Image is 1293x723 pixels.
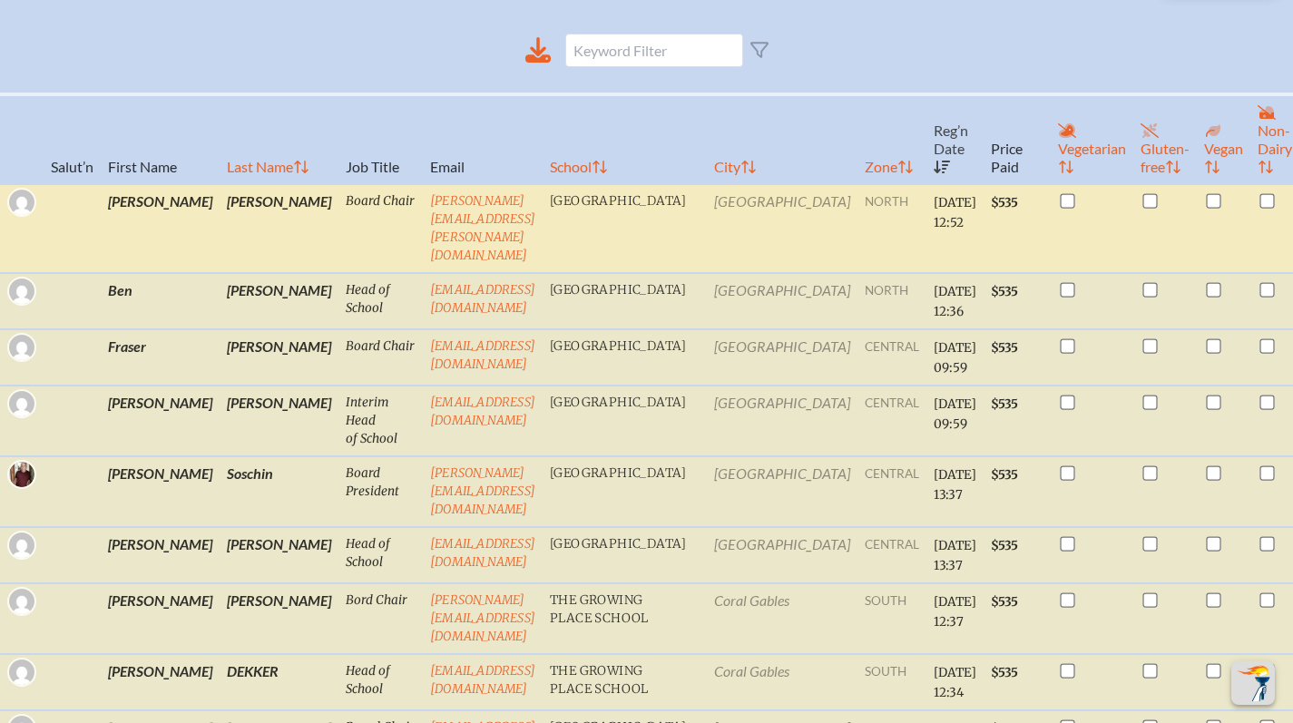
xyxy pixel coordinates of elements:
input: Keyword Filter [565,34,743,67]
th: Job Title [338,94,423,184]
td: central [857,329,926,386]
td: The Growing Place School [543,583,707,654]
td: Fraser [101,329,220,386]
div: Download to CSV [525,37,551,64]
span: [DATE] 13:37 [934,538,976,573]
span: $535 [991,665,1018,680]
td: [GEOGRAPHIC_DATA] [707,386,857,456]
th: First Name [101,94,220,184]
img: Gravatar [9,391,34,416]
td: Ben [101,273,220,329]
img: Gravatar [9,589,34,614]
td: Soschin [220,456,338,527]
th: Vegan [1197,94,1250,184]
td: The Growing Place School [543,654,707,710]
td: central [857,527,926,583]
td: south [857,583,926,654]
th: Email [423,94,543,184]
td: [GEOGRAPHIC_DATA] [543,329,707,386]
th: Price Paid [984,94,1051,184]
a: [EMAIL_ADDRESS][DOMAIN_NAME] [430,338,535,372]
td: [PERSON_NAME] [220,184,338,273]
td: Coral Gables [707,583,857,654]
td: [PERSON_NAME] [101,456,220,527]
span: [DATE] 09:59 [934,396,976,432]
td: [PERSON_NAME] [101,527,220,583]
td: [PERSON_NAME] [101,386,220,456]
td: central [857,386,926,456]
td: Head of School [338,654,423,710]
td: Head of School [338,527,423,583]
a: [PERSON_NAME][EMAIL_ADDRESS][DOMAIN_NAME] [430,465,535,517]
img: Gravatar [9,335,34,360]
td: Interim Head of School [338,386,423,456]
span: $535 [991,340,1018,356]
span: $535 [991,538,1018,553]
a: [EMAIL_ADDRESS][DOMAIN_NAME] [430,663,535,697]
span: [DATE] 09:59 [934,340,976,376]
span: [DATE] 12:37 [934,594,976,630]
span: $535 [991,467,1018,483]
td: Board Chair [338,184,423,273]
td: [GEOGRAPHIC_DATA] [543,456,707,527]
span: [DATE] 12:52 [934,195,976,230]
td: DEKKER [220,654,338,710]
td: [GEOGRAPHIC_DATA] [707,273,857,329]
img: Gravatar [9,462,34,487]
a: [EMAIL_ADDRESS][DOMAIN_NAME] [430,282,535,316]
img: Gravatar [9,659,34,685]
td: Board Chair [338,329,423,386]
span: [DATE] 12:36 [934,284,976,319]
td: [PERSON_NAME] [220,329,338,386]
img: To the top [1235,665,1271,701]
td: [PERSON_NAME] [220,527,338,583]
td: Coral Gables [707,654,857,710]
td: [GEOGRAPHIC_DATA] [543,527,707,583]
td: [GEOGRAPHIC_DATA] [707,329,857,386]
span: [DATE] 12:34 [934,665,976,700]
td: Board President [338,456,423,527]
span: [DATE] 13:37 [934,467,976,503]
a: [EMAIL_ADDRESS][DOMAIN_NAME] [430,395,535,428]
td: Head of School [338,273,423,329]
a: [EMAIL_ADDRESS][DOMAIN_NAME] [430,536,535,570]
th: Zone [857,94,926,184]
td: [GEOGRAPHIC_DATA] [543,386,707,456]
th: Salut’n [44,94,101,184]
span: $535 [991,594,1018,610]
td: [PERSON_NAME] [220,386,338,456]
button: Scroll Top [1231,661,1275,705]
td: north [857,273,926,329]
td: north [857,184,926,273]
span: $535 [991,195,1018,210]
th: Gluten-free [1133,94,1197,184]
td: [GEOGRAPHIC_DATA] [707,527,857,583]
span: $535 [991,284,1018,299]
img: Gravatar [9,278,34,304]
td: [PERSON_NAME] [101,654,220,710]
td: [PERSON_NAME] [220,583,338,654]
th: City [707,94,857,184]
th: Vegetarian [1051,94,1133,184]
th: School [543,94,707,184]
td: [PERSON_NAME] [101,184,220,273]
th: Last Name [220,94,338,184]
td: [PERSON_NAME] [220,273,338,329]
a: [PERSON_NAME][EMAIL_ADDRESS][PERSON_NAME][DOMAIN_NAME] [430,193,535,263]
td: [GEOGRAPHIC_DATA] [707,184,857,273]
td: central [857,456,926,527]
a: [PERSON_NAME][EMAIL_ADDRESS][DOMAIN_NAME] [430,592,535,644]
td: Bord Chair [338,583,423,654]
td: [GEOGRAPHIC_DATA] [543,273,707,329]
td: [PERSON_NAME] [101,583,220,654]
td: south [857,654,926,710]
td: [GEOGRAPHIC_DATA] [707,456,857,527]
img: Gravatar [9,532,34,558]
img: Gravatar [9,190,34,215]
td: [GEOGRAPHIC_DATA] [543,184,707,273]
span: $535 [991,396,1018,412]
